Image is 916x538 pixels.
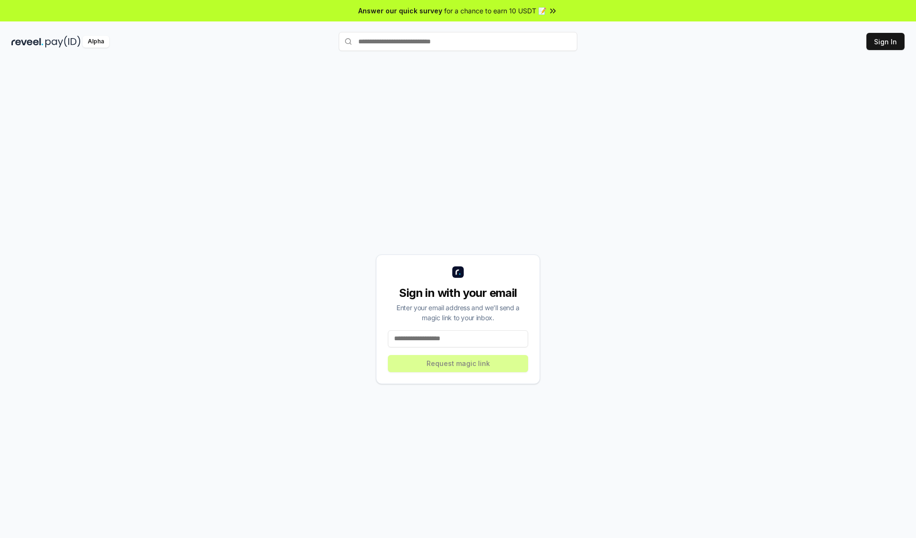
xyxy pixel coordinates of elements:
img: logo_small [452,266,464,278]
div: Enter your email address and we’ll send a magic link to your inbox. [388,303,528,323]
img: pay_id [45,36,81,48]
button: Sign In [866,33,905,50]
div: Sign in with your email [388,285,528,301]
img: reveel_dark [11,36,43,48]
div: Alpha [83,36,109,48]
span: Answer our quick survey [358,6,442,16]
span: for a chance to earn 10 USDT 📝 [444,6,546,16]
